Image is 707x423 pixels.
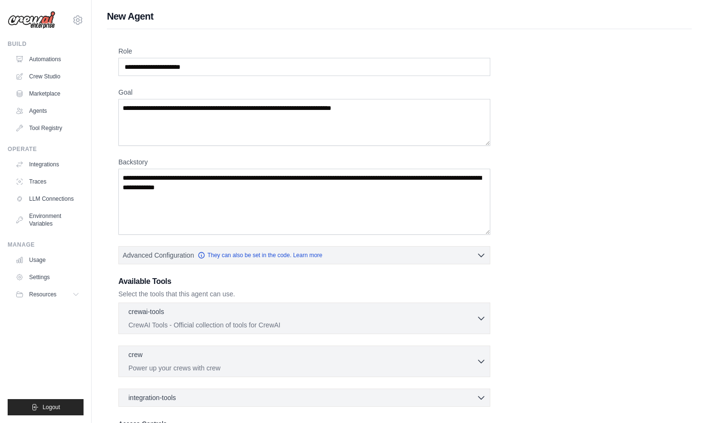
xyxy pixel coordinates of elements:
[11,103,84,119] a: Agents
[118,87,490,97] label: Goal
[118,157,490,167] label: Backstory
[128,393,176,402] span: integration-tools
[8,241,84,249] div: Manage
[8,11,55,29] img: Logo
[11,191,84,206] a: LLM Connections
[128,363,476,373] p: Power up your crews with crew
[29,291,56,298] span: Resources
[42,403,60,411] span: Logout
[123,250,194,260] span: Advanced Configuration
[11,120,84,136] a: Tool Registry
[11,86,84,101] a: Marketplace
[11,52,84,67] a: Automations
[8,40,84,48] div: Build
[8,399,84,415] button: Logout
[123,307,486,330] button: crewai-tools CrewAI Tools - Official collection of tools for CrewAI
[107,10,692,23] h1: New Agent
[118,289,490,299] p: Select the tools that this agent can use.
[198,251,322,259] a: They can also be set in the code. Learn more
[123,350,486,373] button: crew Power up your crews with crew
[123,393,486,402] button: integration-tools
[119,247,490,264] button: Advanced Configuration They can also be set in the code. Learn more
[118,276,490,287] h3: Available Tools
[118,46,490,56] label: Role
[128,320,476,330] p: CrewAI Tools - Official collection of tools for CrewAI
[11,252,84,268] a: Usage
[11,69,84,84] a: Crew Studio
[128,307,164,316] p: crewai-tools
[11,270,84,285] a: Settings
[11,287,84,302] button: Resources
[11,157,84,172] a: Integrations
[8,145,84,153] div: Operate
[11,208,84,231] a: Environment Variables
[128,350,143,359] p: crew
[11,174,84,189] a: Traces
